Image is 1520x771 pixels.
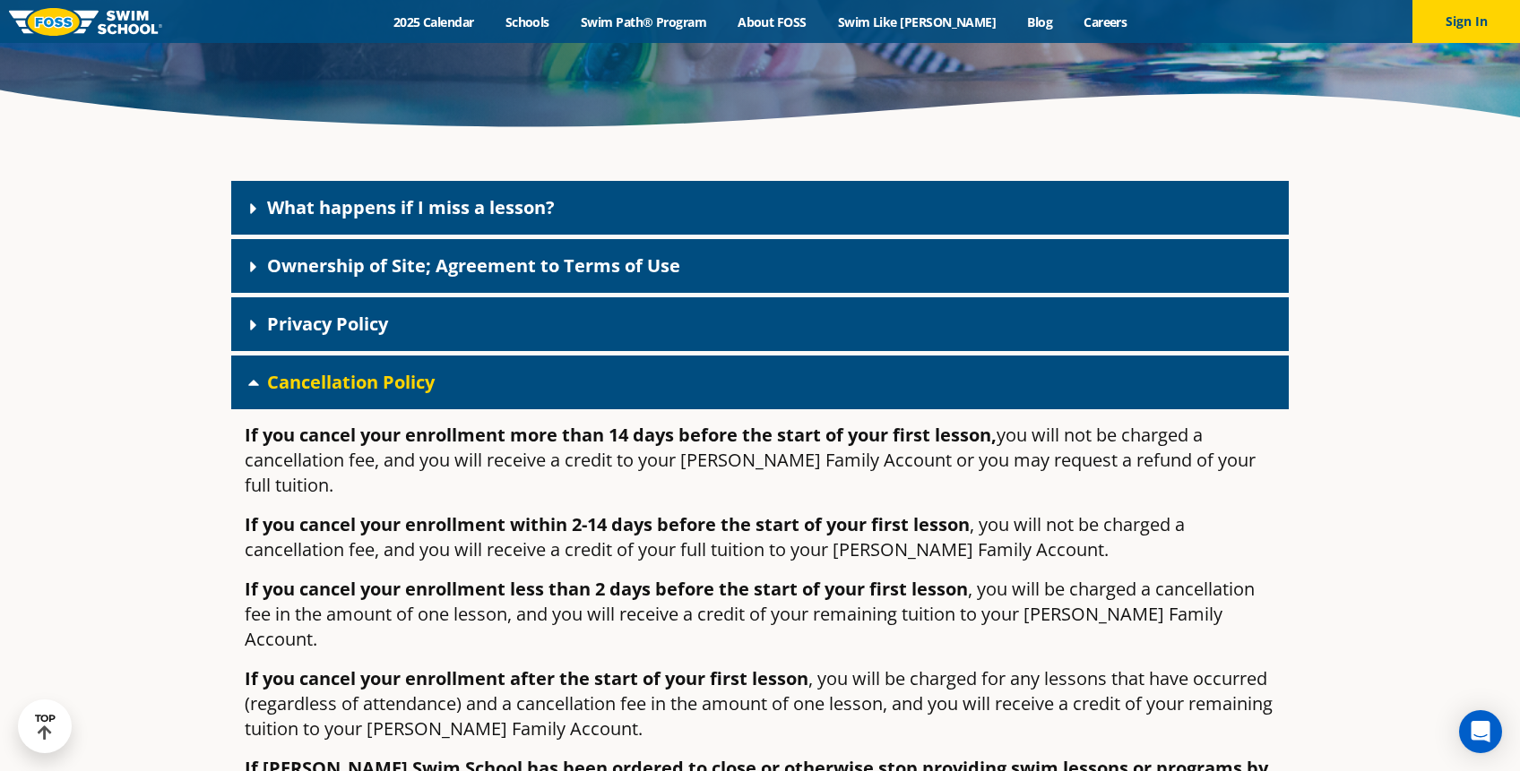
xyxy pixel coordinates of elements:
a: Schools [489,13,565,30]
div: What happens if I miss a lesson? [231,181,1289,235]
div: Open Intercom Messenger [1459,710,1502,753]
p: , you will be charged a cancellation fee in the amount of one lesson, and you will receive a cred... [245,577,1275,652]
a: Swim Like [PERSON_NAME] [822,13,1012,30]
div: Ownership of Site; Agreement to Terms of Use [231,239,1289,293]
p: you will not be charged a cancellation fee, and you will receive a credit to your [PERSON_NAME] F... [245,423,1275,498]
img: FOSS Swim School Logo [9,8,162,36]
a: 2025 Calendar [377,13,489,30]
a: Cancellation Policy [267,370,435,394]
div: Cancellation Policy [231,356,1289,409]
p: , you will not be charged a cancellation fee, and you will receive a credit of your full tuition ... [245,512,1275,562]
a: Careers [1068,13,1143,30]
a: Swim Path® Program [565,13,721,30]
a: What happens if I miss a lesson? [267,195,555,219]
a: About FOSS [722,13,823,30]
strong: If you cancel your enrollment less than 2 days before the start of your first lesson [245,577,968,601]
a: Ownership of Site; Agreement to Terms of Use [267,253,680,278]
div: TOP [35,713,56,741]
a: Blog [1012,13,1068,30]
strong: If you cancel your enrollment within 2-14 days before the start of your first lesson [245,512,970,536]
p: , you will be charged for any lessons that have occurred (regardless of attendance) and a cancell... [245,666,1275,741]
a: Privacy Policy [267,312,388,336]
div: Privacy Policy [231,297,1289,351]
strong: If you cancel your enrollment after the start of your first lesson [245,666,808,690]
strong: If you cancel your enrollment more than 14 days before the start of your first lesson, [245,423,997,447]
